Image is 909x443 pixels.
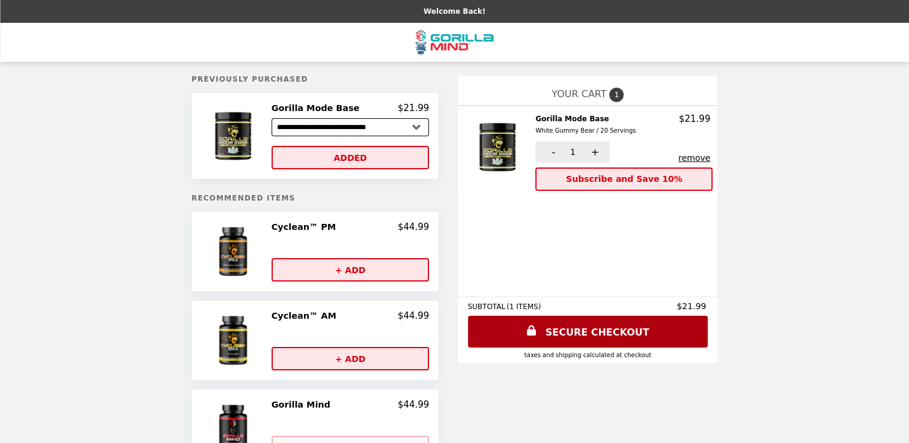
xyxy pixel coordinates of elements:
span: ( 1 ITEMS ) [506,303,541,311]
span: 1 [570,147,576,157]
h2: Cyclean™ PM [272,221,341,232]
p: $44.99 [398,399,430,410]
img: Cyclean™ AM [203,310,266,370]
button: - [535,142,568,163]
button: + ADD [272,347,430,370]
span: $21.99 [676,301,708,311]
p: $21.99 [398,103,430,113]
p: $21.99 [679,113,711,124]
h5: Previously Purchased [192,75,439,83]
h5: Recommended Items [192,194,439,202]
p: $44.99 [398,221,430,232]
img: Gorilla Mode Base [199,103,269,169]
button: ADDED [272,146,430,169]
h2: Gorilla Mode Base [272,103,365,113]
h2: Cyclean™ AM [272,310,341,321]
img: Cyclean™ PM [203,221,266,282]
button: + [577,142,610,163]
h2: Gorilla Mode Base [535,113,640,137]
button: + ADD [272,258,430,282]
p: $44.99 [398,310,430,321]
img: Brand Logo [416,30,494,55]
span: 1 [609,88,624,102]
span: SUBTOTAL [467,303,506,311]
h2: Gorilla Mind [272,399,335,410]
button: Subscribe and Save 10% [535,167,713,191]
button: remove [678,153,710,163]
span: YOUR CART [552,88,606,100]
div: White Gummy Bear / 20 Servings [535,125,636,136]
a: SECURE CHECKOUT [468,316,708,348]
div: Taxes and Shipping calculated at checkout [467,352,708,358]
img: Gorilla Mode Base [464,113,534,181]
select: Select a product variant [272,118,430,136]
p: Welcome Back! [424,7,485,16]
